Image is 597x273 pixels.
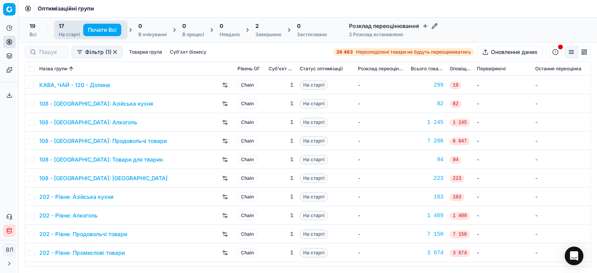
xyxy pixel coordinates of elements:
div: 1 [269,230,293,238]
span: На старті [300,136,328,146]
div: 1 [269,100,293,108]
span: Оптимізаційні групи [38,5,94,12]
td: - [355,225,408,243]
span: Перевіряючі [477,66,506,72]
td: - [355,76,408,94]
td: - [474,132,532,150]
div: В очікуванні [138,31,167,38]
td: - [532,132,590,150]
td: - [474,94,532,113]
div: 1 [269,137,293,145]
td: - [355,243,408,262]
div: 82 [411,100,443,108]
span: Chain [237,136,257,146]
td: - [474,113,532,132]
h4: Розклад переоцінювання [349,22,438,30]
a: 108 - [GEOGRAPHIC_DATA]: Товари для тварин [39,156,163,163]
td: - [355,169,408,188]
div: На старті [59,31,80,38]
span: 103 [450,193,464,201]
span: Chain [237,248,257,257]
span: Назва групи [39,66,67,72]
td: - [532,150,590,169]
div: 1 409 [411,212,443,219]
span: Остання переоцінка [535,66,581,72]
td: - [474,150,532,169]
a: 7 150 [411,230,443,238]
a: 202 - Рівне: Азійська кухня [39,193,113,201]
span: На старті [300,248,328,257]
div: Завершено [255,31,281,38]
a: 36 483Нерозподілені товари не будуть переоцінюватись [333,48,474,56]
span: 82 [450,100,461,108]
div: 1 [269,212,293,219]
span: 1 245 [450,119,470,127]
button: Sorted by Назва групи ascending [67,65,75,73]
span: Chain [237,230,257,239]
span: Всього товарів [411,66,443,72]
a: 299 [411,81,443,89]
span: На старті [300,192,328,202]
td: - [532,94,590,113]
a: 3 674 [411,249,443,257]
a: 223 [411,174,443,182]
span: На старті [300,80,328,90]
td: - [355,94,408,113]
a: КАВА, ЧАЙ - 120 - Долина [39,81,110,89]
div: 2 Розклад встановлено [349,31,438,38]
span: Нерозподілені товари не будуть переоцінюватись [356,49,471,55]
td: - [355,150,408,169]
td: - [532,113,590,132]
span: Статус оптимізації [300,66,343,72]
td: - [474,169,532,188]
a: 108 - [GEOGRAPHIC_DATA]: Продовольчі товари [39,137,167,145]
span: 0 [297,22,300,30]
td: - [474,225,532,243]
div: 1 [269,156,293,163]
span: ВЛ [3,244,15,256]
a: 108 - [GEOGRAPHIC_DATA]: Алкоголь [39,118,137,126]
td: - [474,76,532,94]
strong: 36 483 [336,49,353,55]
div: Всі [30,31,37,38]
a: 94 [411,156,443,163]
td: - [355,188,408,206]
span: Chain [237,118,257,127]
td: - [355,206,408,225]
span: 17 [59,22,64,30]
input: Пошук [39,48,63,56]
span: 0 [182,22,186,30]
span: На старті [300,155,328,164]
a: 7 206 [411,137,443,145]
span: 19 [450,82,461,89]
span: 0 [220,22,223,30]
td: - [532,188,590,206]
a: 108 - [GEOGRAPHIC_DATA]: Азійська кухня [39,100,153,108]
span: Chain [237,99,257,108]
span: На старті [300,174,328,183]
button: Суб'єкт бізнесу [167,47,209,57]
span: 0 [138,22,142,30]
button: Товарна група [126,47,165,57]
div: 1 [269,249,293,257]
td: - [474,206,532,225]
span: Chain [237,174,257,183]
a: 103 [411,193,443,201]
td: - [474,188,532,206]
div: Невдало [220,31,240,38]
span: На старті [300,118,328,127]
div: Open Intercom Messenger [565,247,583,265]
span: Chain [237,211,257,220]
a: 1 245 [411,118,443,126]
button: ВЛ [3,243,16,256]
a: 202 - Рівне: Продовольчі товари [39,230,127,238]
td: - [474,243,532,262]
span: Chain [237,155,257,164]
td: - [532,206,590,225]
div: 1 [269,174,293,182]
